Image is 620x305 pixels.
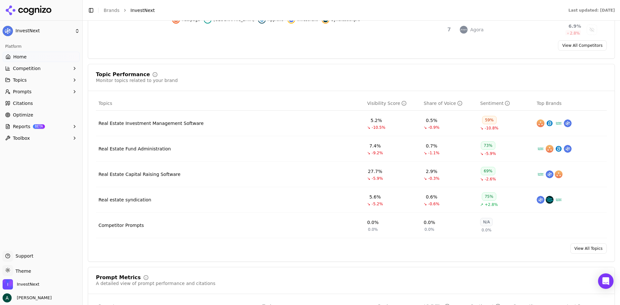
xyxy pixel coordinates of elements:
[485,202,498,207] span: +2.8%
[17,281,39,287] span: InvestNext
[426,168,438,175] div: 2.9%
[485,126,498,131] span: -10.8%
[534,96,607,111] th: Top Brands
[96,96,607,238] div: Data table
[442,20,602,39] tr: 7agoraAgora6.9%2.8%Show agora data
[570,31,580,36] span: 2.8 %
[367,150,370,156] span: ↘
[482,192,496,201] div: 75%
[428,176,439,181] span: -0.3%
[485,151,496,156] span: -5.9%
[460,26,468,34] img: agora
[555,119,563,127] img: juniper square
[424,176,427,181] span: ↘
[3,98,80,108] a: Citations
[3,41,80,52] div: Platform
[424,100,462,107] div: Share of Voice
[98,100,112,107] span: Topics
[33,124,45,129] span: BETA
[537,119,544,127] img: realpage
[555,196,563,204] img: juniper square
[3,133,80,143] button: Toolbox
[368,227,378,232] span: 0.0%
[428,150,439,156] span: -1.1%
[15,28,72,34] span: InvestNext
[365,96,421,111] th: visibilityScore
[367,201,370,207] span: ↘
[96,96,365,111] th: Topics
[424,125,427,130] span: ↘
[546,170,553,178] img: investnext
[426,117,438,124] div: 0.5%
[369,143,381,149] div: 7.4%
[98,222,144,229] a: Competitor Prompts
[425,227,435,232] span: 0.0%
[96,72,150,77] div: Topic Performance
[568,8,615,13] div: Last updated: [DATE]
[424,201,427,207] span: ↘
[480,100,510,107] div: Sentiment
[481,228,491,233] span: 0.0%
[13,100,33,107] span: Citations
[367,125,370,130] span: ↘
[367,219,379,226] div: 0.0%
[546,119,553,127] img: appfolio
[98,120,204,127] a: Real Estate Investment Management Software
[3,26,13,36] img: InvestNext
[367,176,370,181] span: ↘
[369,194,381,200] div: 5.6%
[98,171,181,178] a: Real Estate Capital Raising Software
[546,196,553,204] img: syndicationpro
[13,112,33,118] span: Optimize
[558,40,607,51] a: View All Competitors
[3,75,80,85] button: Topics
[14,295,52,301] span: [PERSON_NAME]
[445,26,454,34] div: 7
[13,54,26,60] span: Home
[13,123,30,130] span: Reports
[426,194,438,200] div: 0.6%
[478,96,534,111] th: sentiment
[98,197,151,203] a: Real estate syndication
[480,218,493,226] div: N/A
[372,150,383,156] span: -9.2%
[104,8,119,13] a: Brands
[367,100,407,107] div: Visibility Score
[3,279,39,290] button: Open organization switcher
[130,7,155,14] span: InvestNext
[587,25,597,35] button: Show agora data
[480,151,483,156] span: ↘
[13,65,41,72] span: Competition
[3,110,80,120] a: Optimize
[96,280,215,287] div: A detailed view of prompt performance and citations
[540,23,581,29] div: 6.9 %
[480,202,483,207] span: ↗
[98,146,171,152] a: Real Estate Fund Administration
[537,196,544,204] img: investnext
[537,170,544,178] img: juniper square
[3,293,12,302] img: Andrew Berg
[370,117,382,124] div: 5.2%
[13,253,33,259] span: Support
[3,52,80,62] a: Home
[421,96,478,111] th: shareOfVoice
[598,273,614,289] div: Open Intercom Messenger
[564,145,572,153] img: investnext
[546,145,553,153] img: realpage
[372,201,383,207] span: -5.2%
[13,135,30,141] span: Toolbox
[480,126,483,131] span: ↘
[537,100,562,107] span: Top Brands
[570,243,607,254] a: View All Topics
[372,176,383,181] span: -5.9%
[555,170,563,178] img: realpage
[3,293,52,302] button: Open user button
[3,86,80,97] button: Prompts
[481,167,495,175] div: 69%
[3,63,80,74] button: Competition
[428,201,439,207] span: -0.6%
